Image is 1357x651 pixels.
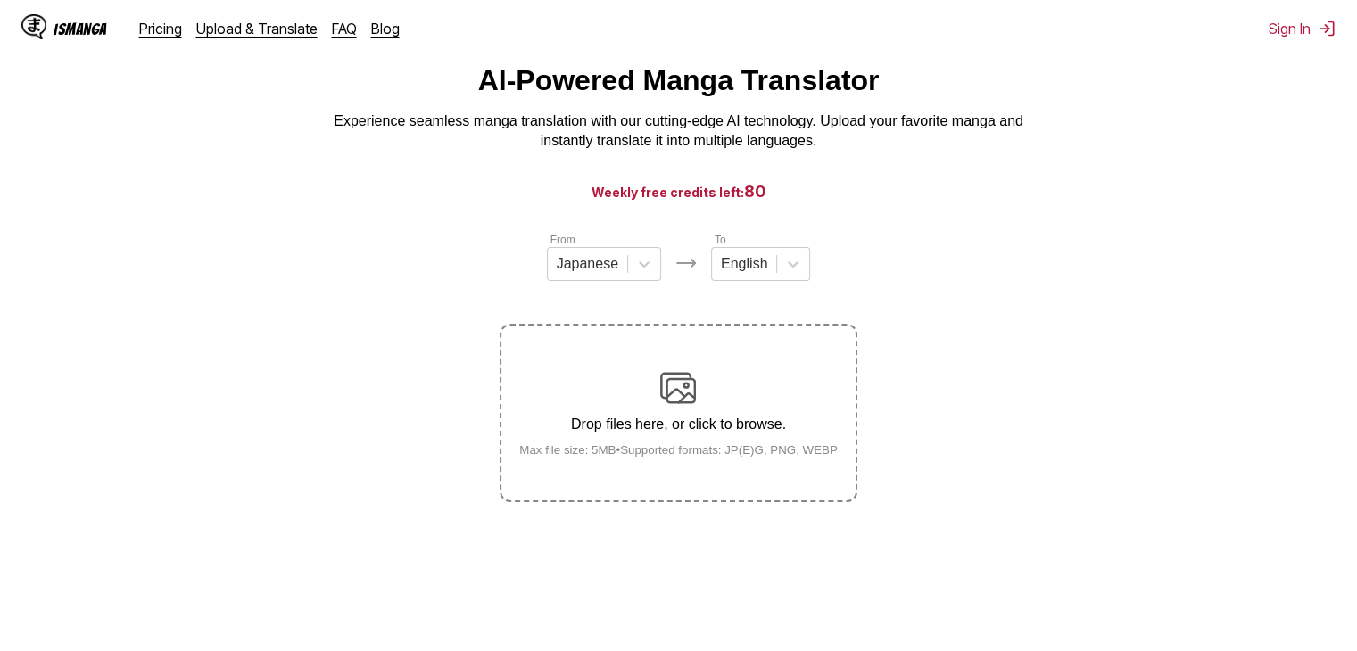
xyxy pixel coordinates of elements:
[744,182,766,201] span: 80
[43,180,1314,202] h3: Weekly free credits left:
[21,14,139,43] a: IsManga LogoIsManga
[505,416,852,433] p: Drop files here, or click to browse.
[1269,20,1336,37] button: Sign In
[322,111,1036,152] p: Experience seamless manga translation with our cutting-edge AI technology. Upload your favorite m...
[550,234,575,246] label: From
[54,21,107,37] div: IsManga
[715,234,726,246] label: To
[371,20,400,37] a: Blog
[139,20,182,37] a: Pricing
[21,14,46,39] img: IsManga Logo
[478,64,880,97] h1: AI-Powered Manga Translator
[675,252,697,274] img: Languages icon
[332,20,357,37] a: FAQ
[196,20,318,37] a: Upload & Translate
[1318,20,1336,37] img: Sign out
[505,443,852,457] small: Max file size: 5MB • Supported formats: JP(E)G, PNG, WEBP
